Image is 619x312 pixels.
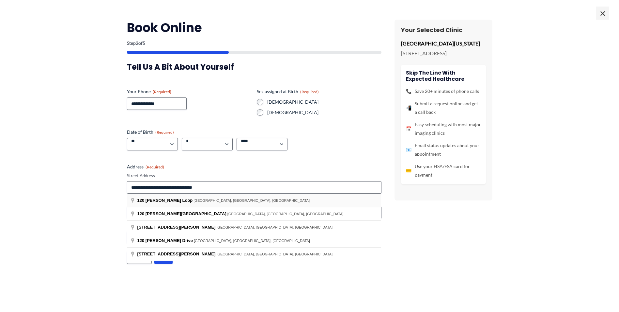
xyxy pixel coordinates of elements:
span: [GEOGRAPHIC_DATA], [GEOGRAPHIC_DATA], [GEOGRAPHIC_DATA] [216,252,333,256]
span: [PERSON_NAME] Loop [146,198,193,203]
legend: Sex assigned at Birth [257,88,319,95]
span: [STREET_ADDRESS][PERSON_NAME] [137,251,216,256]
span: [PERSON_NAME][GEOGRAPHIC_DATA] [146,211,226,216]
h2: Book Online [127,20,381,36]
label: Street Address [127,173,381,179]
li: Use your HSA/FSA card for payment [406,162,481,179]
p: [STREET_ADDRESS] [401,48,486,58]
span: 2 [136,40,138,46]
li: Save 20+ minutes of phone calls [406,87,481,95]
span: [GEOGRAPHIC_DATA], [GEOGRAPHIC_DATA], [GEOGRAPHIC_DATA] [193,199,310,202]
legend: Address [127,164,164,170]
span: [STREET_ADDRESS][PERSON_NAME] [137,225,216,230]
span: × [596,7,609,20]
li: Easy scheduling with most major imaging clinics [406,120,481,137]
span: (Required) [146,165,164,169]
span: (Required) [300,89,319,94]
span: 120 [137,211,145,216]
span: [GEOGRAPHIC_DATA], [GEOGRAPHIC_DATA], [GEOGRAPHIC_DATA] [227,212,344,216]
li: Email status updates about your appointment [406,141,481,158]
h4: Skip the line with Expected Healthcare [406,70,481,82]
span: (Required) [155,130,174,135]
span: [GEOGRAPHIC_DATA], [GEOGRAPHIC_DATA], [GEOGRAPHIC_DATA] [216,225,333,229]
p: [GEOGRAPHIC_DATA][US_STATE] [401,39,486,48]
label: [DEMOGRAPHIC_DATA] [267,109,381,116]
label: Your Phone [127,88,252,95]
span: [PERSON_NAME] Drive [146,238,193,243]
p: Step of [127,41,381,45]
span: 120 [137,238,145,243]
h3: Your Selected Clinic [401,26,486,34]
span: 📧 [406,146,411,154]
legend: Date of Birth [127,129,174,135]
span: 📞 [406,87,411,95]
span: 📲 [406,104,411,112]
span: [GEOGRAPHIC_DATA], [GEOGRAPHIC_DATA], [GEOGRAPHIC_DATA] [194,239,310,243]
span: 💳 [406,166,411,175]
h3: Tell us a bit about yourself [127,62,381,72]
span: 5 [143,40,145,46]
span: (Required) [153,89,171,94]
span: 📅 [406,125,411,133]
label: [DEMOGRAPHIC_DATA] [267,99,381,105]
span: 120 [137,198,145,203]
li: Submit a request online and get a call back [406,99,481,116]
